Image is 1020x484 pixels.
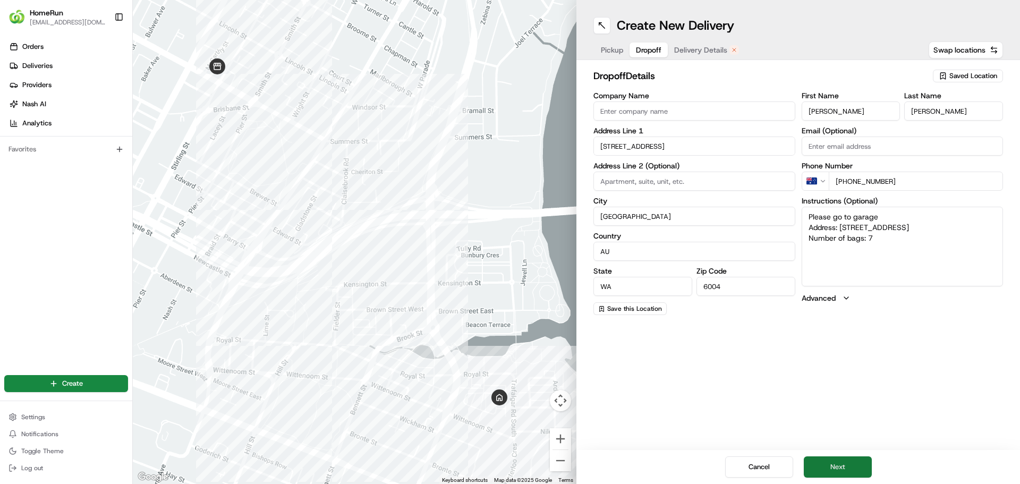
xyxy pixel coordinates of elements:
[22,118,52,128] span: Analytics
[4,4,110,30] button: HomeRunHomeRun[EMAIL_ADDRESS][DOMAIN_NAME]
[802,293,836,303] label: Advanced
[22,99,46,109] span: Nash AI
[494,477,552,483] span: Map data ©2025 Google
[593,137,795,156] input: Enter address
[593,267,692,275] label: State
[802,293,1004,303] button: Advanced
[593,172,795,191] input: Apartment, suite, unit, etc.
[593,69,926,83] h2: dropoff Details
[21,413,45,421] span: Settings
[30,18,106,27] button: [EMAIL_ADDRESS][DOMAIN_NAME]
[802,162,1004,169] label: Phone Number
[696,267,795,275] label: Zip Code
[4,427,128,441] button: Notifications
[4,444,128,458] button: Toggle Theme
[802,127,1004,134] label: Email (Optional)
[21,430,58,438] span: Notifications
[617,17,734,34] h1: Create New Delivery
[593,162,795,169] label: Address Line 2 (Optional)
[636,45,661,55] span: Dropoff
[933,69,1003,83] button: Saved Location
[802,137,1004,156] input: Enter email address
[550,428,571,449] button: Zoom in
[829,172,1004,191] input: Enter phone number
[8,9,25,26] img: HomeRun
[550,450,571,471] button: Zoom out
[4,96,132,113] a: Nash AI
[4,375,128,392] button: Create
[22,61,53,71] span: Deliveries
[135,470,171,484] a: Open this area in Google Maps (opens a new window)
[593,92,795,99] label: Company Name
[593,242,795,261] input: Enter country
[4,57,132,74] a: Deliveries
[4,115,132,132] a: Analytics
[4,141,128,158] div: Favorites
[593,302,667,315] button: Save this Location
[593,197,795,205] label: City
[802,101,900,121] input: Enter first name
[442,477,488,484] button: Keyboard shortcuts
[593,207,795,226] input: Enter city
[4,410,128,424] button: Settings
[804,456,872,478] button: Next
[550,390,571,411] button: Map camera controls
[929,41,1003,58] button: Swap locations
[802,92,900,99] label: First Name
[593,277,692,296] input: Enter state
[696,277,795,296] input: Enter zip code
[4,77,132,94] a: Providers
[593,101,795,121] input: Enter company name
[4,38,132,55] a: Orders
[30,7,63,18] button: HomeRun
[22,42,44,52] span: Orders
[802,207,1004,286] textarea: Please go to garage Address: [STREET_ADDRESS] Number of bags: 7
[949,71,997,81] span: Saved Location
[593,232,795,240] label: Country
[904,92,1003,99] label: Last Name
[558,477,573,483] a: Terms
[62,379,83,388] span: Create
[135,470,171,484] img: Google
[593,127,795,134] label: Address Line 1
[725,456,793,478] button: Cancel
[802,197,1004,205] label: Instructions (Optional)
[22,80,52,90] span: Providers
[674,45,727,55] span: Delivery Details
[904,101,1003,121] input: Enter last name
[601,45,623,55] span: Pickup
[607,304,662,313] span: Save this Location
[21,447,64,455] span: Toggle Theme
[21,464,43,472] span: Log out
[933,45,985,55] span: Swap locations
[4,461,128,475] button: Log out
